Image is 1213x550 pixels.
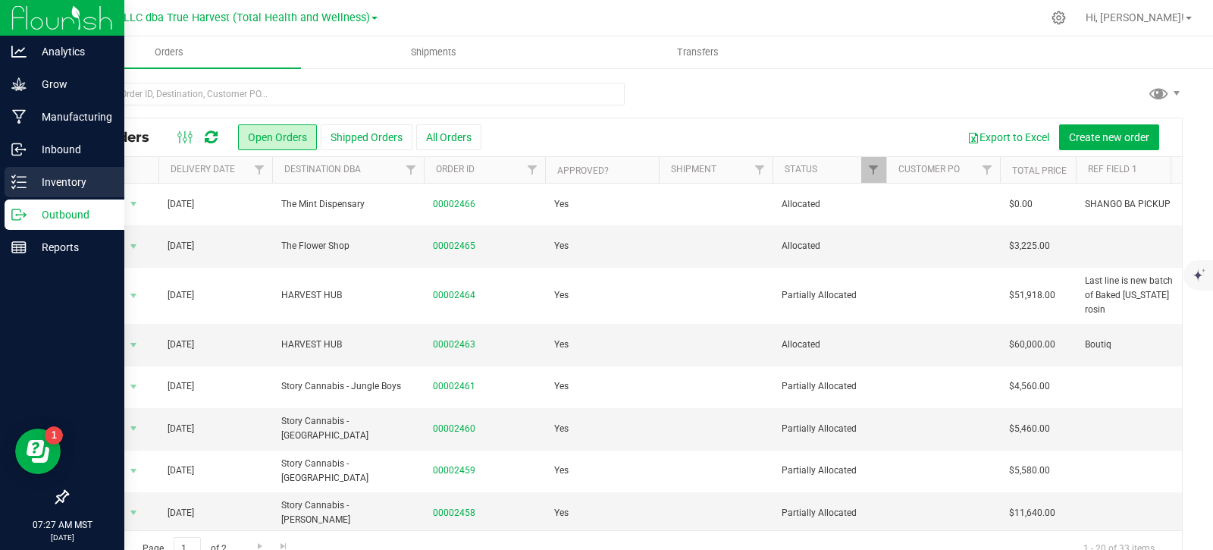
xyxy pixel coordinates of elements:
[11,207,27,222] inline-svg: Outbound
[168,464,194,478] span: [DATE]
[27,238,118,256] p: Reports
[782,379,877,394] span: Partially Allocated
[281,379,415,394] span: Story Cannabis - Jungle Boys
[433,338,475,352] a: 00002463
[554,464,569,478] span: Yes
[171,164,235,174] a: Delivery Date
[321,124,412,150] button: Shipped Orders
[433,464,475,478] a: 00002459
[124,418,143,439] span: select
[1009,288,1055,303] span: $51,918.00
[657,46,739,59] span: Transfers
[281,498,415,527] span: Story Cannabis - [PERSON_NAME]
[436,164,475,174] a: Order ID
[124,460,143,482] span: select
[301,36,566,68] a: Shipments
[782,464,877,478] span: Partially Allocated
[433,506,475,520] a: 00002458
[15,429,61,474] iframe: Resource center
[390,46,477,59] span: Shipments
[1085,338,1111,352] span: Boutiq
[1049,11,1068,25] div: Manage settings
[1009,506,1055,520] span: $11,640.00
[1009,338,1055,352] span: $60,000.00
[168,197,194,212] span: [DATE]
[7,518,118,532] p: 07:27 AM MST
[281,414,415,443] span: Story Cannabis - [GEOGRAPHIC_DATA]
[782,422,877,436] span: Partially Allocated
[554,239,569,253] span: Yes
[11,142,27,157] inline-svg: Inbound
[782,197,877,212] span: Allocated
[27,42,118,61] p: Analytics
[782,239,877,253] span: Allocated
[7,532,118,543] p: [DATE]
[1009,197,1033,212] span: $0.00
[124,236,143,257] span: select
[168,379,194,394] span: [DATE]
[124,335,143,356] span: select
[554,379,569,394] span: Yes
[168,239,194,253] span: [DATE]
[1059,124,1159,150] button: Create new order
[134,46,204,59] span: Orders
[1085,274,1180,318] span: Last line is new batch of Baked [US_STATE] rosin
[67,83,625,105] input: Search Order ID, Destination, Customer PO...
[1085,197,1171,212] span: SHANGO BA PICKUP
[861,157,886,183] a: Filter
[124,285,143,306] span: select
[27,108,118,126] p: Manufacturing
[238,124,317,150] button: Open Orders
[281,288,415,303] span: HARVEST HUB
[27,206,118,224] p: Outbound
[168,422,194,436] span: [DATE]
[168,338,194,352] span: [DATE]
[168,288,194,303] span: [DATE]
[124,193,143,215] span: select
[416,124,481,150] button: All Orders
[433,239,475,253] a: 00002465
[554,288,569,303] span: Yes
[1164,157,1189,183] a: Filter
[782,288,877,303] span: Partially Allocated
[281,457,415,486] span: Story Cannabis - [GEOGRAPHIC_DATA]
[1086,11,1184,24] span: Hi, [PERSON_NAME]!
[44,11,370,24] span: DXR FINANCE 4 LLC dba True Harvest (Total Health and Wellness)
[975,157,1000,183] a: Filter
[671,164,716,174] a: Shipment
[433,379,475,394] a: 00002461
[566,36,830,68] a: Transfers
[1009,422,1050,436] span: $5,460.00
[27,173,118,191] p: Inventory
[898,164,960,174] a: Customer PO
[433,288,475,303] a: 00002464
[1009,464,1050,478] span: $5,580.00
[124,502,143,523] span: select
[520,157,545,183] a: Filter
[554,506,569,520] span: Yes
[11,240,27,255] inline-svg: Reports
[1088,164,1137,174] a: Ref Field 1
[958,124,1059,150] button: Export to Excel
[27,140,118,159] p: Inbound
[124,376,143,398] span: select
[399,157,424,183] a: Filter
[554,338,569,352] span: Yes
[782,506,877,520] span: Partially Allocated
[281,338,415,352] span: HARVEST HUB
[748,157,773,183] a: Filter
[11,174,27,190] inline-svg: Inventory
[247,157,272,183] a: Filter
[557,165,609,176] a: Approved?
[281,197,415,212] span: The Mint Dispensary
[1069,131,1149,143] span: Create new order
[782,338,877,352] span: Allocated
[433,422,475,436] a: 00002460
[1012,165,1067,176] a: Total Price
[554,422,569,436] span: Yes
[168,506,194,520] span: [DATE]
[1009,379,1050,394] span: $4,560.00
[785,164,817,174] a: Status
[433,197,475,212] a: 00002466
